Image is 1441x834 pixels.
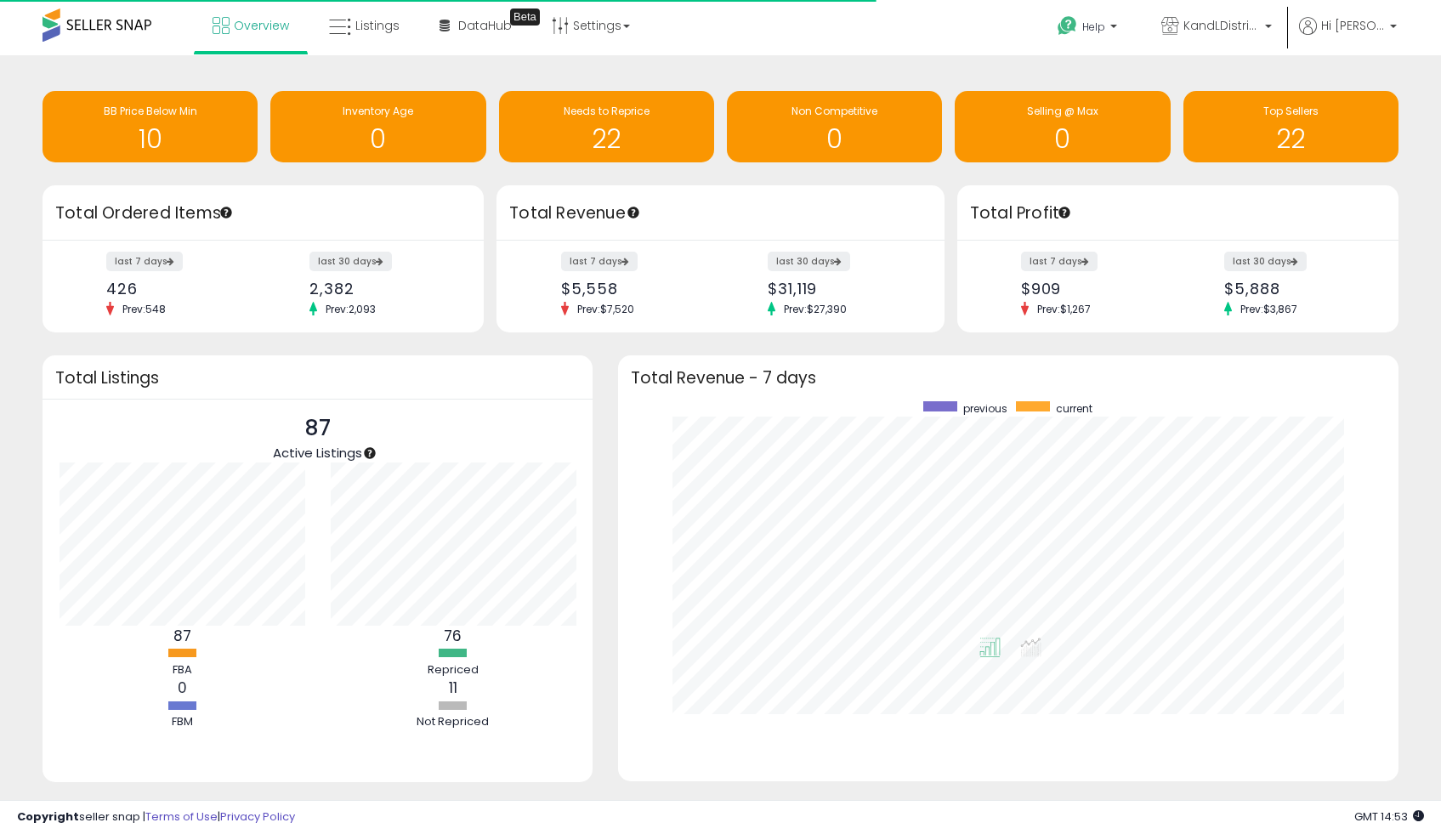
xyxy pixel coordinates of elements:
[279,125,477,153] h1: 0
[145,808,218,825] a: Terms of Use
[106,280,251,298] div: 426
[234,17,289,34] span: Overview
[444,626,462,646] b: 76
[458,17,512,34] span: DataHub
[43,91,258,162] a: BB Price Below Min 10
[220,808,295,825] a: Privacy Policy
[1029,302,1099,316] span: Prev: $1,267
[1183,91,1398,162] a: Top Sellers 22
[735,125,933,153] h1: 0
[1082,20,1105,34] span: Help
[104,104,197,118] span: BB Price Below Min
[955,91,1170,162] a: Selling @ Max 0
[1057,205,1072,220] div: Tooltip anchor
[1224,280,1369,298] div: $5,888
[510,9,540,26] div: Tooltip anchor
[55,372,580,384] h3: Total Listings
[569,302,643,316] span: Prev: $7,520
[114,302,174,316] span: Prev: 548
[1263,104,1319,118] span: Top Sellers
[1044,3,1134,55] a: Help
[768,252,850,271] label: last 30 days
[270,91,485,162] a: Inventory Age 0
[1183,17,1260,34] span: KandLDistribution LLC
[273,412,362,445] p: 87
[1192,125,1390,153] h1: 22
[1021,280,1166,298] div: $909
[1299,17,1397,55] a: Hi [PERSON_NAME]
[55,201,471,225] h3: Total Ordered Items
[17,809,295,825] div: seller snap | |
[768,280,915,298] div: $31,119
[317,302,384,316] span: Prev: 2,093
[173,626,191,646] b: 87
[218,205,234,220] div: Tooltip anchor
[309,252,392,271] label: last 30 days
[1321,17,1385,34] span: Hi [PERSON_NAME]
[1232,302,1306,316] span: Prev: $3,867
[1354,808,1424,825] span: 2025-10-13 14:53 GMT
[791,104,877,118] span: Non Competitive
[727,91,942,162] a: Non Competitive 0
[17,808,79,825] strong: Copyright
[106,252,183,271] label: last 7 days
[561,252,638,271] label: last 7 days
[1057,15,1078,37] i: Get Help
[564,104,650,118] span: Needs to Reprice
[499,91,714,162] a: Needs to Reprice 22
[343,104,413,118] span: Inventory Age
[309,280,454,298] div: 2,382
[970,201,1386,225] h3: Total Profit
[509,201,932,225] h3: Total Revenue
[1224,252,1307,271] label: last 30 days
[51,125,249,153] h1: 10
[362,445,377,461] div: Tooltip anchor
[178,678,187,698] b: 0
[631,372,1386,384] h3: Total Revenue - 7 days
[402,714,504,730] div: Not Repriced
[131,714,233,730] div: FBM
[449,678,457,698] b: 11
[131,662,233,678] div: FBA
[402,662,504,678] div: Repriced
[626,205,641,220] div: Tooltip anchor
[1021,252,1098,271] label: last 7 days
[561,280,708,298] div: $5,558
[355,17,400,34] span: Listings
[775,302,855,316] span: Prev: $27,390
[963,125,1161,153] h1: 0
[1056,401,1092,416] span: current
[1027,104,1098,118] span: Selling @ Max
[273,444,362,462] span: Active Listings
[508,125,706,153] h1: 22
[963,401,1007,416] span: previous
